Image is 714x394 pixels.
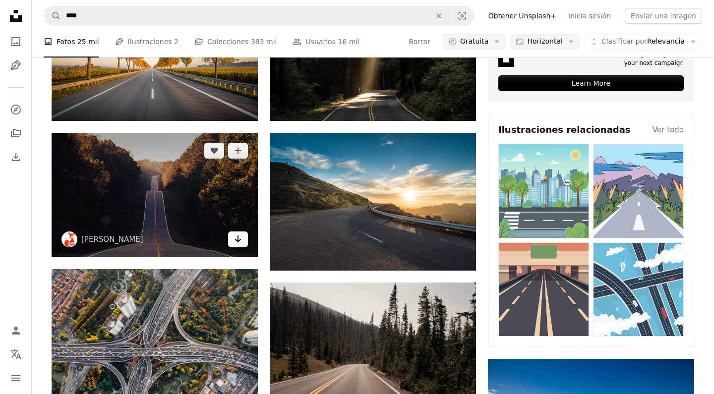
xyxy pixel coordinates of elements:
button: Borrar [428,6,450,25]
button: Horizontal [510,34,580,50]
button: Buscar en Unsplash [44,6,61,25]
span: Relevancia [601,37,685,47]
form: Encuentra imágenes en todo el sitio [44,6,475,26]
a: Iniciar sesión / Registrarse [6,321,26,340]
button: Borrar [408,34,431,50]
a: Obtener Unsplash+ [482,8,562,24]
span: Horizontal [527,37,562,47]
img: Persona corriendo en el acantilado de la calle de la carretera durante la hora dorada [270,133,476,271]
button: Gratuita [443,34,506,50]
a: Ilustraciones [6,56,26,75]
button: Me gusta [204,143,224,159]
a: Carretera de hormigón gris vacía entre los árboles durante el día [270,340,476,349]
button: Búsqueda visual [450,6,474,25]
img: Ve al perfil de Matt Foxx [61,231,77,247]
img: premium_vector-1698192068929-e3916c94653c [593,242,684,337]
a: Ver todo [653,124,684,136]
a: Ilustraciones 2 [115,26,178,57]
img: premium_vector-1718312645283-35cb4ea3c6d8 [593,144,684,238]
img: premium_vector-1697729540510-8d4031d8596b [498,144,589,238]
a: Colecciones [6,123,26,143]
a: Fotografía aérea de carreteras de hormigón [52,341,258,350]
img: premium_vector-1725652870438-76bfb2b24c8d [498,242,589,337]
span: 16 mil [338,36,359,47]
a: Historial de descargas [6,147,26,167]
a: Descargar [228,231,248,247]
a: Colecciones 383 mil [194,26,277,57]
span: 383 mil [251,36,277,47]
span: Gratuita [460,37,489,47]
a: Camino asfaltado entre árboles [52,190,258,199]
button: Menú [6,368,26,388]
span: On-brand and on budget images for your next campaign [570,51,684,67]
a: Inicia sesión [562,8,617,24]
a: Fotos [6,32,26,52]
div: Learn More [498,75,684,91]
a: Persona corriendo en el acantilado de la calle de la carretera durante la hora dorada [270,197,476,206]
button: Añade a la colección [228,143,248,159]
button: Idioma [6,344,26,364]
a: Inicio — Unsplash [6,6,26,28]
img: Camino asfaltado entre árboles [52,133,258,257]
a: [PERSON_NAME] [81,234,143,244]
a: Usuarios 16 mil [293,26,359,57]
button: Enviar una imagen [625,8,702,24]
h4: Ilustraciones relacionadas [498,124,631,136]
span: Clasificar por [601,37,647,45]
button: Clasificar porRelevancia [584,34,702,50]
span: 2 [174,36,178,47]
img: file-1631678316303-ed18b8b5cb9cimage [498,51,514,67]
a: Explorar [6,100,26,119]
